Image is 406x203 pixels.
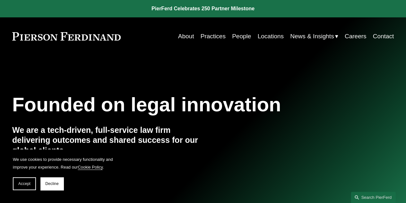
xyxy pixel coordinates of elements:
a: About [178,30,194,42]
span: Decline [45,181,59,186]
a: Cookie Policy [78,165,103,170]
span: Accept [18,181,30,186]
button: Accept [13,177,36,190]
a: Search this site [351,192,396,203]
a: Careers [345,30,367,42]
a: Contact [373,30,394,42]
a: Locations [257,30,283,42]
p: We use cookies to provide necessary functionality and improve your experience. Read our . [13,156,116,171]
button: Decline [40,177,64,190]
a: People [232,30,251,42]
span: News & Insights [290,31,334,42]
a: folder dropdown [290,30,338,42]
a: Practices [201,30,226,42]
h1: Founded on legal innovation [12,93,330,116]
section: Cookie banner [6,149,122,197]
h4: We are a tech-driven, full-service law firm delivering outcomes and shared success for our global... [12,125,203,156]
